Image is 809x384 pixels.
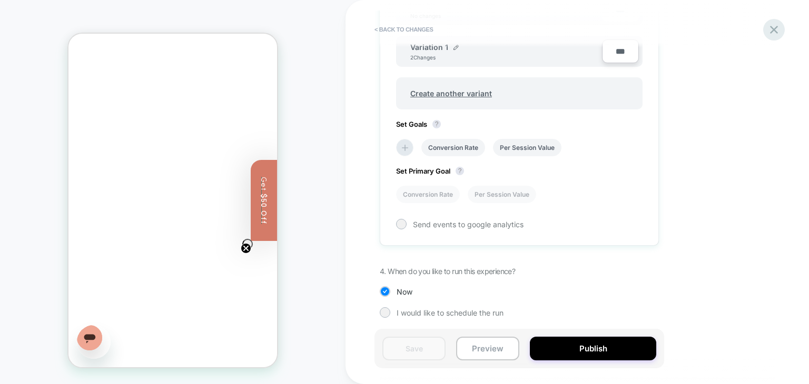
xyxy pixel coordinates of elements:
span: Get [191,143,199,157]
button: Close teaser [174,205,184,216]
div: Get $50 OffClose teaser [182,126,209,207]
div: No changes [400,13,451,19]
li: Per Session Value [468,186,536,203]
span: Set Goals [396,120,446,128]
iframe: Button to launch messaging window [8,291,42,325]
li: Conversion Rate [396,186,460,203]
div: 2 Changes [410,54,442,60]
span: Set Primary Goal [396,167,469,175]
span: 4. When do you like to run this experience? [380,267,515,276]
span: Create another variant [400,81,502,106]
span: I would like to schedule the run [397,308,504,317]
button: Publish [530,337,656,360]
span: Variation 1 [410,43,448,52]
span: Now [397,287,412,296]
button: Preview [456,337,519,360]
button: Save [382,337,446,360]
li: Conversion Rate [421,139,485,156]
img: edit [453,45,459,50]
button: < Back to changes [369,21,439,38]
span: Send events to google analytics [413,220,524,229]
span: $50 Off [191,160,199,190]
button: ? [432,120,441,128]
li: Per Session Value [493,139,561,156]
button: ? [456,167,464,175]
